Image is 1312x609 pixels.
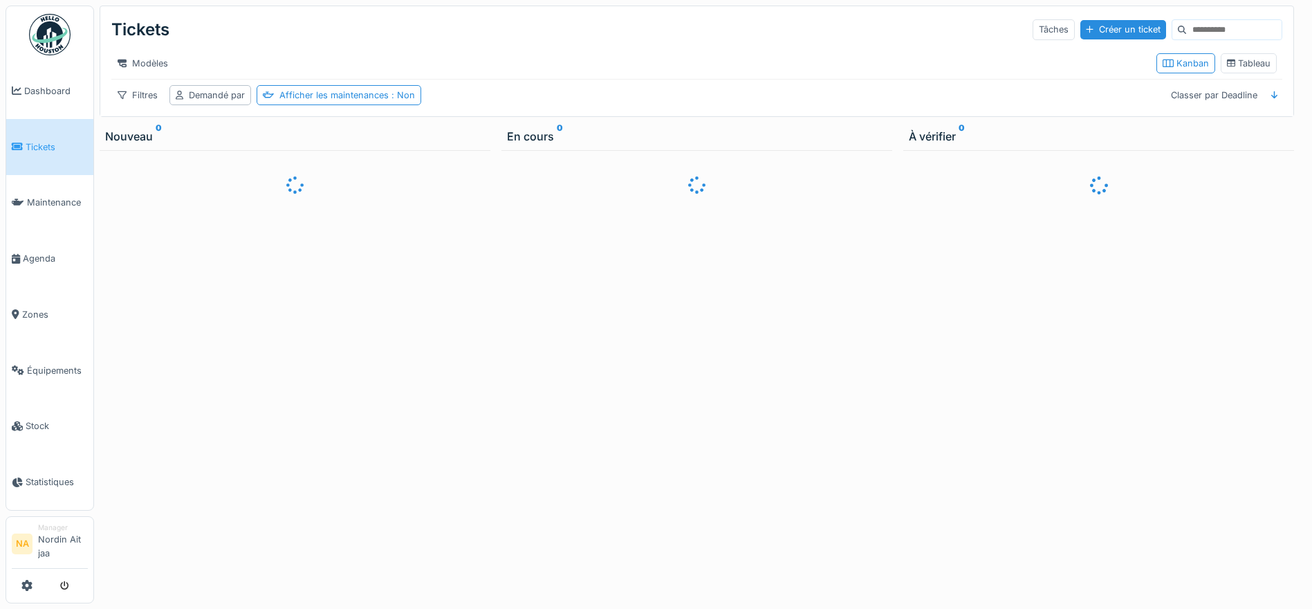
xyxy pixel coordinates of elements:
[1227,57,1271,70] div: Tableau
[1033,19,1075,39] div: Tâches
[29,14,71,55] img: Badge_color-CXgf-gQk.svg
[1080,20,1166,39] div: Créer un ticket
[1163,57,1209,70] div: Kanban
[6,343,93,399] a: Équipements
[6,230,93,287] a: Agenda
[111,53,174,73] div: Modèles
[6,63,93,119] a: Dashboard
[111,85,164,105] div: Filtres
[105,128,485,145] div: Nouveau
[389,90,415,100] span: : Non
[959,128,965,145] sup: 0
[24,84,88,98] span: Dashboard
[1165,85,1264,105] div: Classer par Deadline
[111,12,169,48] div: Tickets
[909,128,1288,145] div: À vérifier
[38,522,88,565] li: Nordin Ait jaa
[507,128,887,145] div: En cours
[6,454,93,510] a: Statistiques
[22,308,88,321] span: Zones
[27,196,88,209] span: Maintenance
[156,128,162,145] sup: 0
[23,252,88,265] span: Agenda
[12,534,33,554] li: NA
[6,119,93,175] a: Tickets
[6,399,93,455] a: Stock
[12,522,88,569] a: NA ManagerNordin Ait jaa
[26,475,88,489] span: Statistiques
[6,287,93,343] a: Zones
[38,522,88,533] div: Manager
[26,419,88,433] span: Stock
[557,128,563,145] sup: 0
[189,89,245,102] div: Demandé par
[26,140,88,154] span: Tickets
[6,175,93,231] a: Maintenance
[279,89,415,102] div: Afficher les maintenances
[27,364,88,377] span: Équipements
